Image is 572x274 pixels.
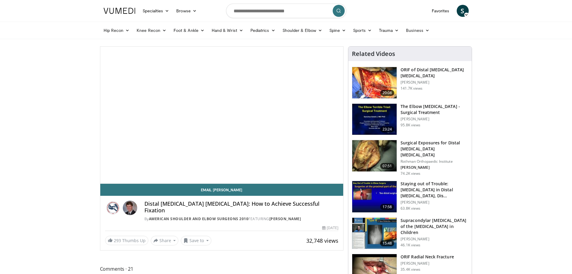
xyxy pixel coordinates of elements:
[375,24,403,36] a: Trauma
[401,103,468,115] h3: The Elbow [MEDICAL_DATA] - Surgical Treatment
[401,80,468,85] p: [PERSON_NAME]
[144,216,339,222] div: By FEATURING
[226,4,346,18] input: Search topics, interventions
[352,50,395,57] h4: Related Videos
[322,225,338,231] div: [DATE]
[173,5,200,17] a: Browse
[401,140,468,158] h3: Surgical Exposures for Distal [MEDICAL_DATA] [MEDICAL_DATA]
[401,261,454,266] p: [PERSON_NAME]
[352,140,397,171] img: 70322_0000_3.png.150x105_q85_crop-smart_upscale.jpg
[269,216,301,221] a: [PERSON_NAME]
[104,8,135,14] img: VuMedi Logo
[380,90,395,96] span: 20:08
[380,240,395,246] span: 15:48
[352,140,468,176] a: 07:51 Surgical Exposures for Distal [MEDICAL_DATA] [MEDICAL_DATA] Rothman Orthopaedic Institute [...
[401,86,422,91] p: 141.7K views
[402,24,433,36] a: Business
[352,218,397,249] img: 07483a87-f7db-4b95-b01b-f6be0d1b3d91.150x105_q85_crop-smart_upscale.jpg
[380,126,395,132] span: 23:24
[352,67,468,99] a: 20:08 ORIF of Distal [MEDICAL_DATA] [MEDICAL_DATA] [PERSON_NAME] 141.7K views
[326,24,350,36] a: Spine
[151,236,179,245] button: Share
[401,267,420,272] p: 35.4K views
[352,67,397,98] img: orif-sanch_3.png.150x105_q85_crop-smart_upscale.jpg
[133,24,170,36] a: Knee Recon
[144,201,339,214] h4: Distal [MEDICAL_DATA] [MEDICAL_DATA]: How to Achieve Successful Fixation
[352,104,397,135] img: 162531_0000_1.png.150x105_q85_crop-smart_upscale.jpg
[352,181,468,213] a: 17:58 Staying out of Trouble: [MEDICAL_DATA] in Distal [MEDICAL_DATA], Dis… [PERSON_NAME] 63.8K v...
[380,204,395,210] span: 17:58
[105,201,120,215] img: American Shoulder and Elbow Surgeons 2010
[352,181,397,212] img: Q2xRg7exoPLTwO8X4xMDoxOjB1O8AjAz_1.150x105_q85_crop-smart_upscale.jpg
[401,123,420,128] p: 95.8K views
[401,200,468,205] p: [PERSON_NAME]
[123,201,137,215] img: Avatar
[100,47,344,184] video-js: Video Player
[208,24,247,36] a: Hand & Wrist
[457,5,469,17] a: S
[401,217,468,236] h3: Supracondylar [MEDICAL_DATA] of the [MEDICAL_DATA] in Children
[100,24,133,36] a: Hip Recon
[170,24,208,36] a: Foot & Ankle
[380,163,395,169] span: 07:51
[149,216,249,221] a: American Shoulder and Elbow Surgeons 2010
[100,265,344,273] span: Comments 21
[105,236,148,245] a: 293 Thumbs Up
[401,254,454,260] h3: ORIF Radial Neck Fracture
[401,159,468,164] p: Rothman Orthopaedic Institute
[401,181,468,199] h3: Staying out of Trouble: [MEDICAL_DATA] in Distal [MEDICAL_DATA], Dis…
[352,103,468,135] a: 23:24 The Elbow [MEDICAL_DATA] - Surgical Treatment [PERSON_NAME] 95.8K views
[279,24,326,36] a: Shoulder & Elbow
[401,206,420,211] p: 63.8K views
[181,236,211,245] button: Save to
[401,67,468,79] h3: ORIF of Distal [MEDICAL_DATA] [MEDICAL_DATA]
[139,5,173,17] a: Specialties
[247,24,279,36] a: Pediatrics
[306,237,338,244] span: 32,748 views
[401,165,468,170] p: [PERSON_NAME]
[401,243,420,248] p: 46.1K views
[401,171,420,176] p: 74.2K views
[350,24,375,36] a: Sports
[428,5,453,17] a: Favorites
[114,238,121,243] span: 293
[352,217,468,249] a: 15:48 Supracondylar [MEDICAL_DATA] of the [MEDICAL_DATA] in Children [PERSON_NAME] 46.1K views
[401,117,468,122] p: [PERSON_NAME]
[401,237,468,242] p: [PERSON_NAME]
[100,184,344,196] a: Email [PERSON_NAME]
